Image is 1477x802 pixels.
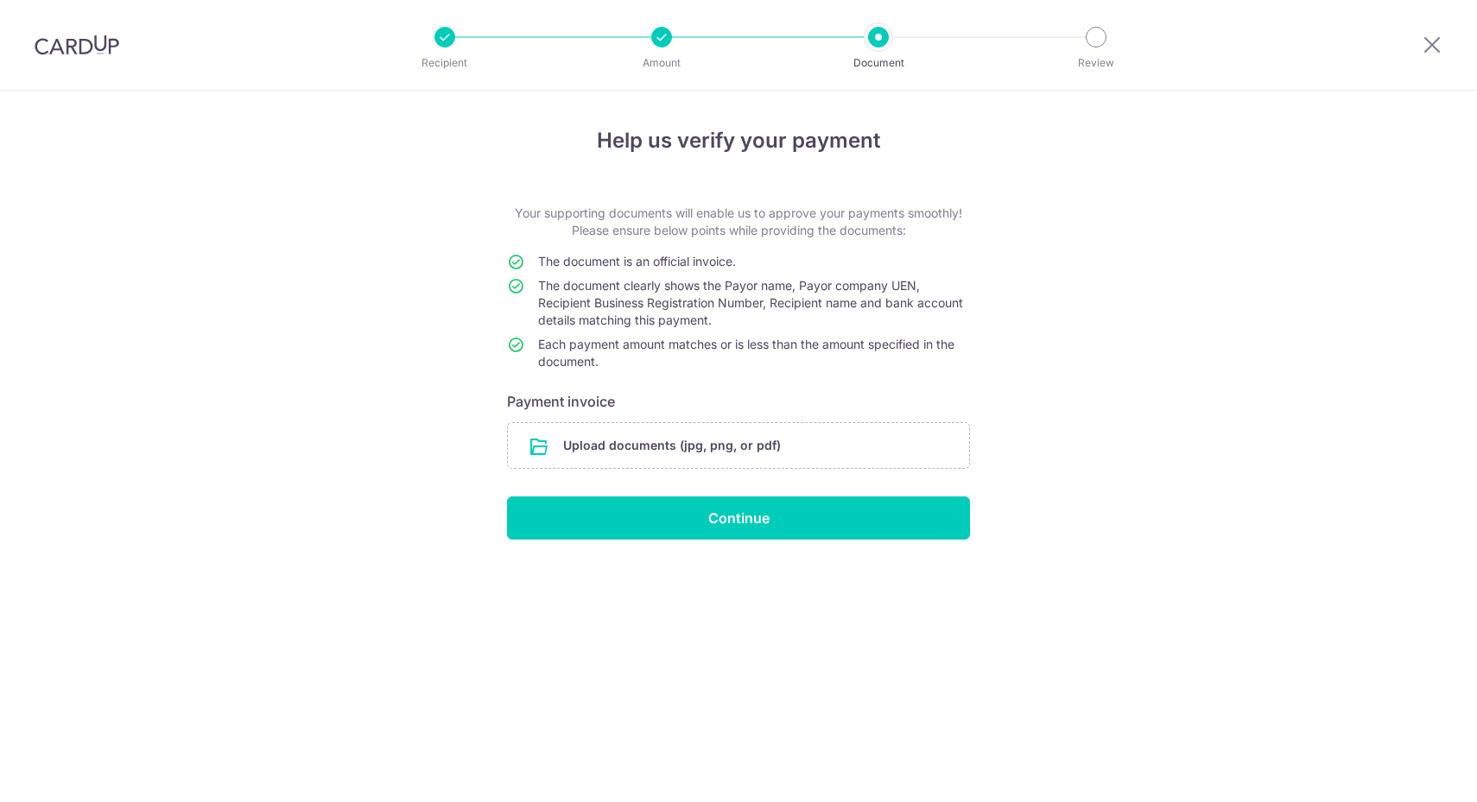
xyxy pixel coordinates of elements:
[507,205,970,239] p: Your supporting documents will enable us to approve your payments smoothly! Please ensure below p...
[538,278,963,327] span: The document clearly shows the Payor name, Payor company UEN, Recipient Business Registration Num...
[507,391,970,412] h6: Payment invoice
[35,35,119,55] img: CardUp
[598,54,726,72] p: Amount
[507,422,970,469] div: Upload documents (jpg, png, or pdf)
[538,337,954,369] span: Each payment amount matches or is less than the amount specified in the document.
[815,54,942,72] p: Document
[1032,54,1160,72] p: Review
[1366,750,1460,793] iframe: Opens a widget where you can find more information
[538,254,736,268] span: The document is an official invoice.
[507,125,970,156] h4: Help us verify your payment
[381,54,509,72] p: Recipient
[507,496,970,540] input: Continue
